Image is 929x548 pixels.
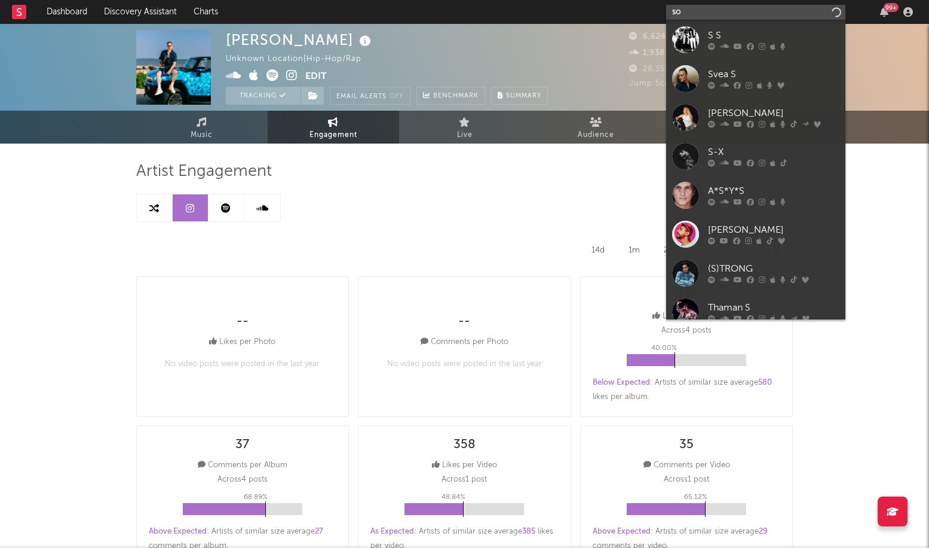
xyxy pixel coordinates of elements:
div: Thaman S [708,301,839,315]
div: 99 + [884,3,899,12]
span: Music [191,128,213,142]
a: S S [666,20,845,59]
a: (S)TRONG [666,254,845,293]
p: 68.89 % [244,490,268,504]
span: Above Expected [593,528,651,535]
button: 99+ [880,7,888,17]
div: [PERSON_NAME] [708,223,839,238]
div: [PERSON_NAME] [708,106,839,121]
div: : Artists of similar size average likes per album . [593,376,781,404]
div: 358 [453,438,476,452]
span: Above Expected [149,528,207,535]
div: Unknown Location | Hip-Hop/Rap [226,52,375,66]
a: Svea S [666,59,845,98]
span: 29 [759,528,768,535]
span: Benchmark [433,89,479,103]
span: 28,351 Monthly Listeners [629,65,742,73]
p: 48.84 % [441,490,465,504]
span: 27 [315,528,323,535]
span: Below Expected [593,379,650,386]
a: Playlists/Charts [662,111,793,144]
span: Artist Engagement [136,165,272,179]
div: [PERSON_NAME] [226,30,374,50]
p: 65.12 % [684,490,707,504]
div: Comments per Album [198,458,287,473]
p: No video posts were posted in the last year [387,357,542,372]
button: Tracking [226,87,301,105]
div: 1m [620,240,649,260]
span: Audience [578,128,614,142]
div: 37 [235,438,249,452]
a: Live [399,111,531,144]
div: 2m [655,240,685,260]
input: Search for artists [666,5,845,20]
div: Likes per Album [652,309,720,324]
span: 1,938 [629,49,665,57]
p: No video posts were posted in the last year [165,357,320,372]
div: (S)TRONG [708,262,839,276]
p: Across 1 post [664,473,709,487]
div: -- [237,315,249,329]
a: Music [136,111,268,144]
span: As Expected [370,528,414,535]
div: 35 [679,438,694,452]
span: Summary [506,93,541,99]
span: 580 [758,379,772,386]
div: Likes per Photo [209,335,275,349]
div: Likes per Video [432,458,497,473]
span: 6,624 [629,33,666,41]
div: S S [708,29,839,43]
button: Summary [491,87,548,105]
p: 40.00 % [651,341,677,355]
span: 385 [522,528,535,535]
div: 14d [582,240,614,260]
div: Comments per Video [643,458,730,473]
p: Across 1 post [441,473,487,487]
a: [PERSON_NAME] [666,98,845,137]
a: Benchmark [416,87,485,105]
span: Jump Score: 43.5 [629,80,699,87]
div: Svea S [708,68,839,82]
button: Email AlertsOff [330,87,410,105]
em: Off [390,93,404,100]
a: S-X [666,137,845,176]
div: -- [458,315,470,329]
span: Engagement [309,128,357,142]
span: Live [457,128,473,142]
button: Edit [305,69,327,84]
a: Engagement [268,111,399,144]
div: Comments per Photo [421,335,508,349]
a: Thaman S [666,293,845,331]
a: Audience [531,111,662,144]
a: [PERSON_NAME] [666,215,845,254]
p: Across 4 posts [661,324,712,338]
p: Across 4 posts [217,473,268,487]
div: S-X [708,145,839,160]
